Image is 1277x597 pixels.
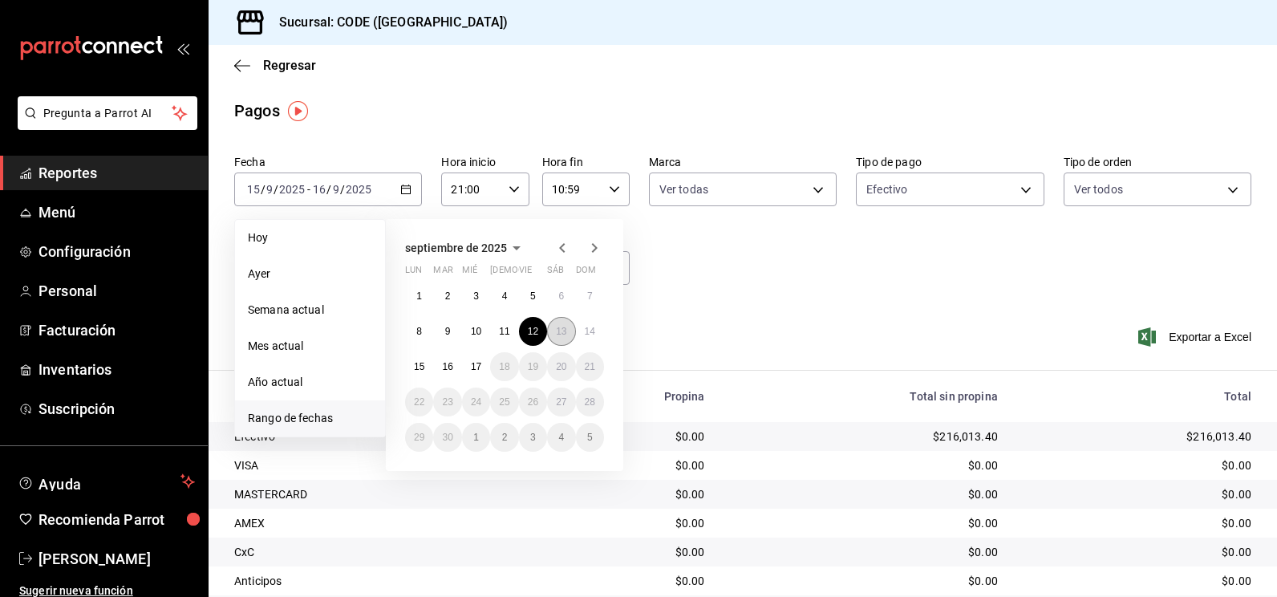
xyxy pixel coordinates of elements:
[266,13,508,32] h3: Sucursal: CODE ([GEOGRAPHIC_DATA])
[528,396,538,408] abbr: 26 de septiembre de 2025
[556,326,566,337] abbr: 13 de septiembre de 2025
[405,352,433,381] button: 15 de septiembre de 2025
[471,396,481,408] abbr: 24 de septiembre de 2025
[556,361,566,372] abbr: 20 de septiembre de 2025
[558,515,704,531] div: $0.00
[856,156,1044,168] label: Tipo de pago
[556,396,566,408] abbr: 27 de septiembre de 2025
[445,326,451,337] abbr: 9 de septiembre de 2025
[39,280,195,302] span: Personal
[248,410,372,427] span: Rango de fechas
[502,290,508,302] abbr: 4 de septiembre de 2025
[1074,181,1123,197] span: Ver todos
[433,388,461,416] button: 23 de septiembre de 2025
[414,396,424,408] abbr: 22 de septiembre de 2025
[519,388,547,416] button: 26 de septiembre de 2025
[18,96,197,130] button: Pregunta a Parrot AI
[442,361,452,372] abbr: 16 de septiembre de 2025
[405,238,526,258] button: septiembre de 2025
[246,183,261,196] input: --
[1024,428,1251,445] div: $216,013.40
[530,432,536,443] abbr: 3 de octubre de 2025
[405,317,433,346] button: 8 de septiembre de 2025
[490,388,518,416] button: 25 de septiembre de 2025
[278,183,306,196] input: ----
[473,290,479,302] abbr: 3 de septiembre de 2025
[547,423,575,452] button: 4 de octubre de 2025
[471,361,481,372] abbr: 17 de septiembre de 2025
[519,423,547,452] button: 3 de octubre de 2025
[266,183,274,196] input: --
[441,156,529,168] label: Hora inicio
[547,388,575,416] button: 27 de septiembre de 2025
[558,486,704,502] div: $0.00
[234,544,533,560] div: CxC
[462,423,490,452] button: 1 de octubre de 2025
[1024,573,1251,589] div: $0.00
[547,317,575,346] button: 13 de septiembre de 2025
[490,317,518,346] button: 11 de septiembre de 2025
[39,398,195,420] span: Suscripción
[576,388,604,416] button: 28 de septiembre de 2025
[659,181,708,197] span: Ver todas
[558,290,564,302] abbr: 6 de septiembre de 2025
[248,338,372,355] span: Mes actual
[576,317,604,346] button: 14 de septiembre de 2025
[462,317,490,346] button: 10 de septiembre de 2025
[248,374,372,391] span: Año actual
[39,241,195,262] span: Configuración
[274,183,278,196] span: /
[499,361,509,372] abbr: 18 de septiembre de 2025
[414,361,424,372] abbr: 15 de septiembre de 2025
[499,396,509,408] abbr: 25 de septiembre de 2025
[414,432,424,443] abbr: 29 de septiembre de 2025
[39,359,195,380] span: Inventarios
[39,509,195,530] span: Recomienda Parrot
[558,544,704,560] div: $0.00
[405,265,422,282] abbr: lunes
[39,319,195,341] span: Facturación
[248,266,372,282] span: Ayer
[39,472,174,491] span: Ayuda
[1141,327,1251,347] button: Exportar a Excel
[234,457,533,473] div: VISA
[731,573,998,589] div: $0.00
[490,265,585,282] abbr: jueves
[519,265,532,282] abbr: viernes
[547,265,564,282] abbr: sábado
[576,423,604,452] button: 5 de octubre de 2025
[558,573,704,589] div: $0.00
[176,42,189,55] button: open_drawer_menu
[433,282,461,311] button: 2 de septiembre de 2025
[234,486,533,502] div: MASTERCARD
[234,515,533,531] div: AMEX
[288,101,308,121] img: Tooltip marker
[1024,486,1251,502] div: $0.00
[345,183,372,196] input: ----
[462,265,477,282] abbr: miércoles
[731,486,998,502] div: $0.00
[587,432,593,443] abbr: 5 de octubre de 2025
[433,265,452,282] abbr: martes
[519,282,547,311] button: 5 de septiembre de 2025
[547,282,575,311] button: 6 de septiembre de 2025
[1024,390,1251,403] div: Total
[405,282,433,311] button: 1 de septiembre de 2025
[502,432,508,443] abbr: 2 de octubre de 2025
[576,282,604,311] button: 7 de septiembre de 2025
[234,99,280,123] div: Pagos
[405,423,433,452] button: 29 de septiembre de 2025
[519,317,547,346] button: 12 de septiembre de 2025
[263,58,316,73] span: Regresar
[433,352,461,381] button: 16 de septiembre de 2025
[471,326,481,337] abbr: 10 de septiembre de 2025
[1024,515,1251,531] div: $0.00
[261,183,266,196] span: /
[39,201,195,223] span: Menú
[731,428,998,445] div: $216,013.40
[332,183,340,196] input: --
[519,352,547,381] button: 19 de septiembre de 2025
[499,326,509,337] abbr: 11 de septiembre de 2025
[462,388,490,416] button: 24 de septiembre de 2025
